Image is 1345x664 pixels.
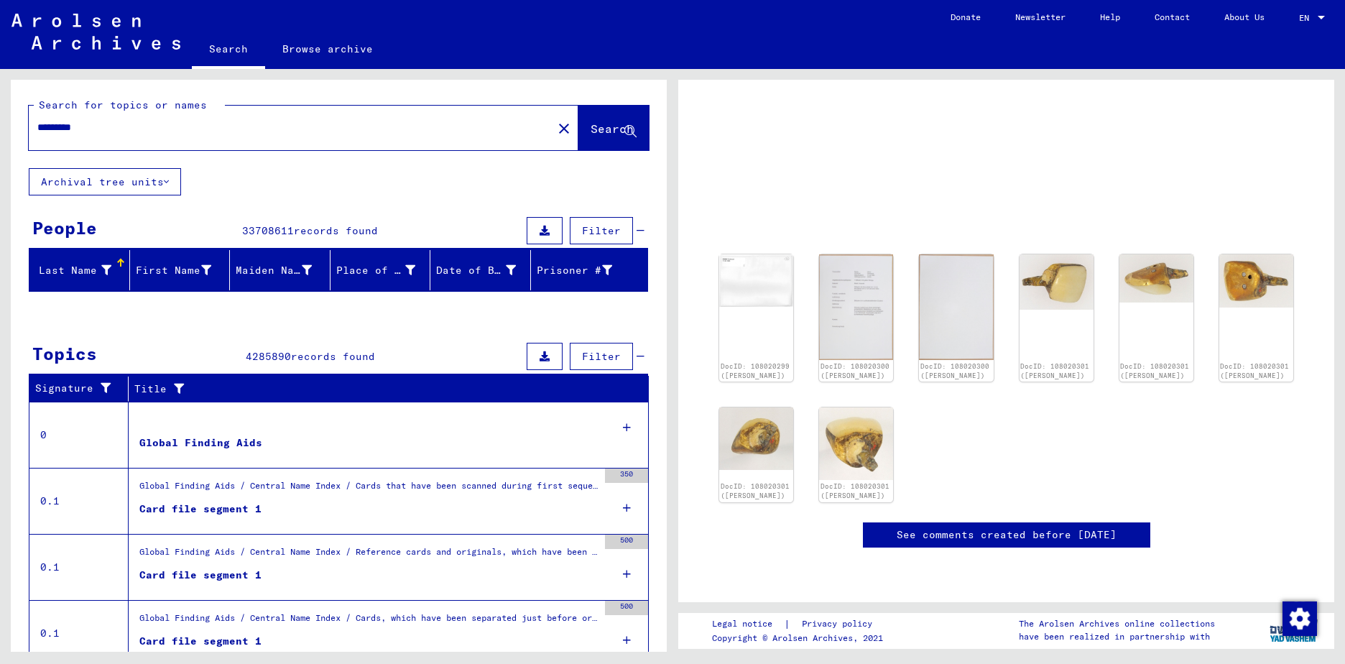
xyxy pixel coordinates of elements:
[719,254,793,308] img: 001.jpg
[591,121,634,136] span: Search
[712,617,889,632] div: |
[430,250,531,290] mat-header-cell: Date of Birth
[719,407,793,469] img: 004.jpg
[537,263,613,278] div: Prisoner #
[570,343,633,370] button: Filter
[134,377,634,400] div: Title
[139,568,262,583] div: Card file segment 1
[605,601,648,615] div: 500
[236,259,330,282] div: Maiden Name
[29,250,130,290] mat-header-cell: Last Name
[134,382,620,397] div: Title
[139,479,598,499] div: Global Finding Aids / Central Name Index / Cards that have been scanned during first sequential m...
[436,259,534,282] div: Date of Birth
[821,362,889,380] a: DocID: 108020300 ([PERSON_NAME])
[29,168,181,195] button: Archival tree units
[721,362,790,380] a: DocID: 108020299 ([PERSON_NAME])
[331,250,431,290] mat-header-cell: Place of Birth
[139,545,598,566] div: Global Finding Aids / Central Name Index / Reference cards and originals, which have been discove...
[35,381,117,396] div: Signature
[570,217,633,244] button: Filter
[790,617,889,632] a: Privacy policy
[139,612,598,632] div: Global Finding Aids / Central Name Index / Cards, which have been separated just before or during...
[1119,254,1193,303] img: 002.jpg
[136,263,212,278] div: First Name
[1020,254,1094,310] img: 001.jpg
[436,263,516,278] div: Date of Birth
[819,407,893,480] img: 005.jpg
[32,341,97,366] div: Topics
[1282,601,1317,636] img: Change consent
[919,254,993,360] img: 002.jpg
[537,259,631,282] div: Prisoner #
[605,469,648,483] div: 350
[1219,254,1293,308] img: 003.jpg
[242,224,294,237] span: 33708611
[230,250,331,290] mat-header-cell: Maiden Name
[130,250,231,290] mat-header-cell: First Name
[246,350,291,363] span: 4285890
[29,468,129,534] td: 0.1
[605,535,648,549] div: 500
[1019,617,1215,630] p: The Arolsen Archives online collections
[11,14,180,50] img: Arolsen_neg.svg
[291,350,375,363] span: records found
[236,263,312,278] div: Maiden Name
[35,259,129,282] div: Last Name
[712,632,889,645] p: Copyright © Arolsen Archives, 2021
[1020,362,1089,380] a: DocID: 108020301 ([PERSON_NAME])
[721,482,790,500] a: DocID: 108020301 ([PERSON_NAME])
[35,377,131,400] div: Signature
[578,106,649,150] button: Search
[29,534,129,600] td: 0.1
[192,32,265,69] a: Search
[920,362,989,380] a: DocID: 108020300 ([PERSON_NAME])
[336,259,434,282] div: Place of Birth
[1220,362,1289,380] a: DocID: 108020301 ([PERSON_NAME])
[555,120,573,137] mat-icon: close
[582,350,621,363] span: Filter
[1120,362,1189,380] a: DocID: 108020301 ([PERSON_NAME])
[1267,612,1321,648] img: yv_logo.png
[265,32,390,66] a: Browse archive
[582,224,621,237] span: Filter
[294,224,378,237] span: records found
[1299,13,1315,23] span: EN
[550,114,578,142] button: Clear
[336,263,416,278] div: Place of Birth
[139,634,262,649] div: Card file segment 1
[32,215,97,241] div: People
[1019,630,1215,643] p: have been realized in partnership with
[897,527,1117,543] a: See comments created before [DATE]
[39,98,207,111] mat-label: Search for topics or names
[136,259,230,282] div: First Name
[139,435,262,451] div: Global Finding Aids
[29,402,129,468] td: 0
[819,254,893,360] img: 001.jpg
[821,482,889,500] a: DocID: 108020301 ([PERSON_NAME])
[35,263,111,278] div: Last Name
[531,250,648,290] mat-header-cell: Prisoner #
[712,617,784,632] a: Legal notice
[139,502,262,517] div: Card file segment 1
